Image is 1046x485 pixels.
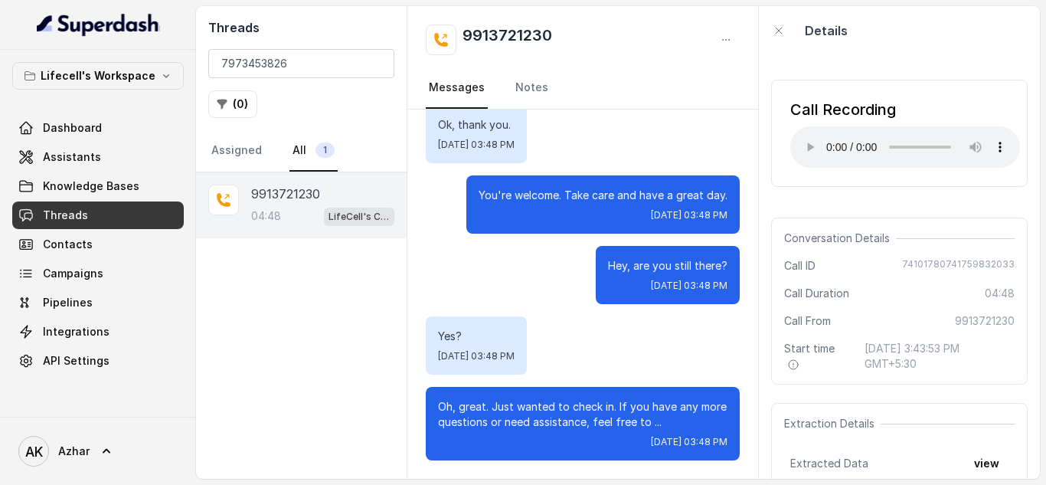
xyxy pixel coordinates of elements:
[608,258,727,274] p: Hey, are you still there?
[43,295,93,310] span: Pipelines
[12,260,184,287] a: Campaigns
[784,341,853,372] span: Start time
[315,143,335,158] span: 1
[12,318,184,346] a: Integrations
[43,149,101,165] span: Assistants
[12,430,184,473] a: Azhar
[43,324,110,339] span: Integrations
[651,209,727,221] span: [DATE] 03:48 PM
[12,172,184,200] a: Knowledge Bases
[426,67,740,109] nav: Tabs
[438,399,727,430] p: Oh, great. Just wanted to check in. If you have any more questions or need assistance, feel free ...
[902,258,1015,274] span: 74101780741759832033
[438,350,515,362] span: [DATE] 03:48 PM
[463,25,552,55] h2: 9913721230
[426,67,488,109] a: Messages
[208,90,257,118] button: (0)
[790,126,1020,168] audio: Your browser does not support the audio element.
[12,347,184,375] a: API Settings
[43,237,93,252] span: Contacts
[43,208,88,223] span: Threads
[784,231,896,246] span: Conversation Details
[790,456,868,471] span: Extracted Data
[12,202,184,229] a: Threads
[805,21,848,40] p: Details
[784,286,849,301] span: Call Duration
[784,416,881,431] span: Extraction Details
[865,341,1015,372] span: [DATE] 3:43:53 PM GMT+5:30
[438,139,515,151] span: [DATE] 03:48 PM
[43,120,102,136] span: Dashboard
[790,99,1020,120] div: Call Recording
[43,266,103,281] span: Campaigns
[251,185,320,203] p: 9913721230
[651,280,727,292] span: [DATE] 03:48 PM
[208,49,394,78] input: Search by Call ID or Phone Number
[12,114,184,142] a: Dashboard
[25,444,43,460] text: AK
[651,436,727,448] span: [DATE] 03:48 PM
[289,130,338,172] a: All1
[12,231,184,258] a: Contacts
[251,208,281,224] p: 04:48
[37,12,160,37] img: light.svg
[479,188,727,203] p: You're welcome. Take care and have a great day.
[208,130,265,172] a: Assigned
[784,313,831,329] span: Call From
[43,179,139,194] span: Knowledge Bases
[12,143,184,171] a: Assistants
[329,209,390,224] p: LifeCell's Call Assistant
[12,289,184,316] a: Pipelines
[955,313,1015,329] span: 9913721230
[512,67,551,109] a: Notes
[438,117,515,133] p: Ok, thank you.
[12,62,184,90] button: Lifecell's Workspace
[438,329,515,344] p: Yes?
[965,450,1008,477] button: view
[208,18,394,37] h2: Threads
[41,67,155,85] p: Lifecell's Workspace
[58,444,90,459] span: Azhar
[784,258,816,274] span: Call ID
[208,130,394,172] nav: Tabs
[43,353,110,369] span: API Settings
[985,286,1015,301] span: 04:48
